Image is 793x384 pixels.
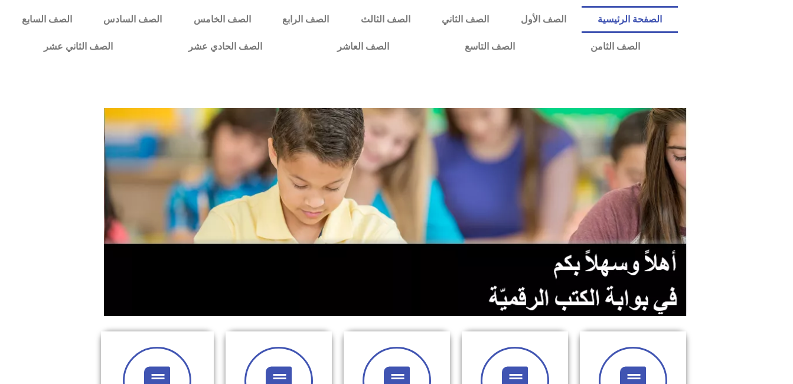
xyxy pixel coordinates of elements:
[553,33,678,60] a: الصف الثامن
[151,33,300,60] a: الصف الحادي عشر
[299,33,427,60] a: الصف العاشر
[505,6,582,33] a: الصف الأول
[6,6,87,33] a: الصف السابع
[427,33,553,60] a: الصف التاسع
[582,6,677,33] a: الصفحة الرئيسية
[266,6,344,33] a: الصف الرابع
[426,6,504,33] a: الصف الثاني
[345,6,426,33] a: الصف الثالث
[88,6,178,33] a: الصف السادس
[6,33,151,60] a: الصف الثاني عشر
[178,6,266,33] a: الصف الخامس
